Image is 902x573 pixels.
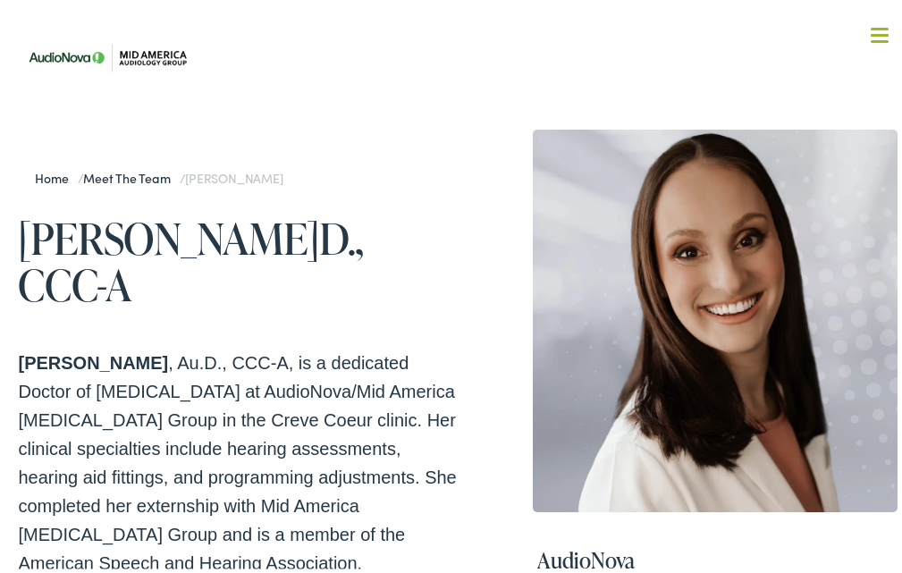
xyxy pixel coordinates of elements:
[31,72,897,127] a: What We Offer
[18,349,168,368] strong: [PERSON_NAME]
[18,344,458,573] p: , Au.D., CCC-A, is a dedicated Doctor of [MEDICAL_DATA] at AudioNova/Mid America [MEDICAL_DATA] G...
[185,164,282,182] span: [PERSON_NAME]
[18,210,458,305] h1: [PERSON_NAME]D., CCC-A
[35,164,77,182] a: Home
[83,164,179,182] a: Meet the Team
[35,164,282,182] span: / /
[537,544,893,569] h4: AudioNova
